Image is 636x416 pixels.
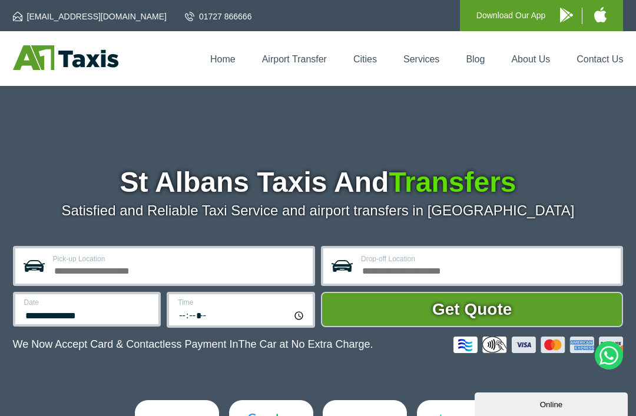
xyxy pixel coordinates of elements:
a: [EMAIL_ADDRESS][DOMAIN_NAME] [13,11,167,22]
label: Pick-up Location [53,255,306,262]
a: Cities [353,54,377,64]
span: Transfers [389,167,516,198]
button: Get Quote [321,292,623,327]
img: A1 Taxis St Albans LTD [13,45,118,70]
p: Satisfied and Reliable Taxi Service and airport transfers in [GEOGRAPHIC_DATA] [13,202,624,219]
img: A1 Taxis iPhone App [594,7,607,22]
img: Credit And Debit Cards [453,337,623,353]
span: The Car at No Extra Charge. [238,338,373,350]
p: We Now Accept Card & Contactless Payment In [13,338,373,351]
a: 01727 866666 [185,11,252,22]
a: Services [403,54,439,64]
label: Time [178,299,306,306]
label: Date [24,299,152,306]
a: Contact Us [577,54,623,64]
label: Drop-off Location [361,255,614,262]
a: Home [210,54,236,64]
a: Airport Transfer [262,54,327,64]
a: Blog [466,54,485,64]
iframe: chat widget [475,390,630,416]
img: A1 Taxis Android App [560,8,573,22]
p: Download Our App [476,8,546,23]
h1: St Albans Taxis And [13,168,624,197]
a: About Us [511,54,550,64]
